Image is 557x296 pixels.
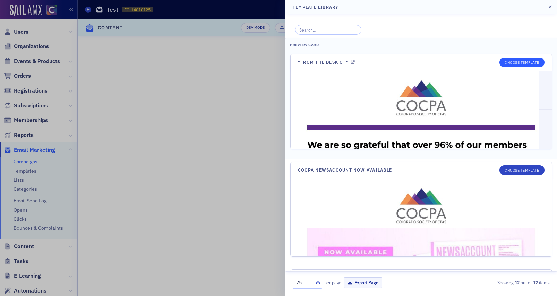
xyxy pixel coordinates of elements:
[295,25,361,35] input: Search…
[532,279,539,286] strong: 12
[296,279,311,286] div: 25
[298,60,355,65] a: "From the Desk Of"
[499,58,545,67] button: Choose Template
[290,42,319,47] span: Preview Card
[298,167,399,173] a: COCPA NewsAccount Now Available
[513,279,521,286] strong: 12
[293,4,339,10] h4: Template Library
[469,279,550,286] div: Showing out of items
[499,165,545,175] button: Choose Template
[324,279,341,286] label: per page
[344,277,382,288] button: Export Page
